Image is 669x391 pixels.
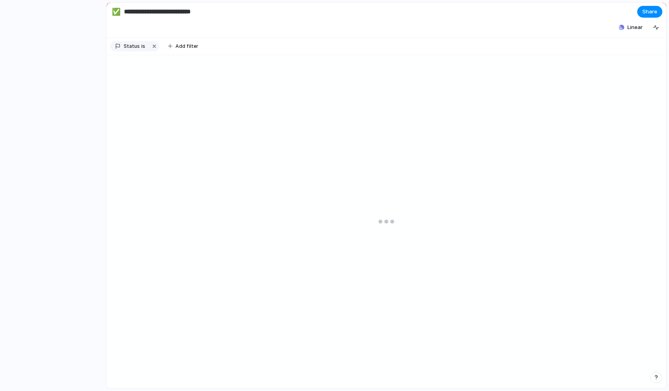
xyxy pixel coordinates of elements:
[141,43,145,50] span: is
[110,5,122,18] button: ✅
[642,8,657,16] span: Share
[616,22,646,33] button: Linear
[124,43,140,50] span: Status
[112,6,121,17] div: ✅
[175,43,198,50] span: Add filter
[163,41,203,52] button: Add filter
[637,6,662,18] button: Share
[627,24,643,31] span: Linear
[140,42,147,51] button: is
